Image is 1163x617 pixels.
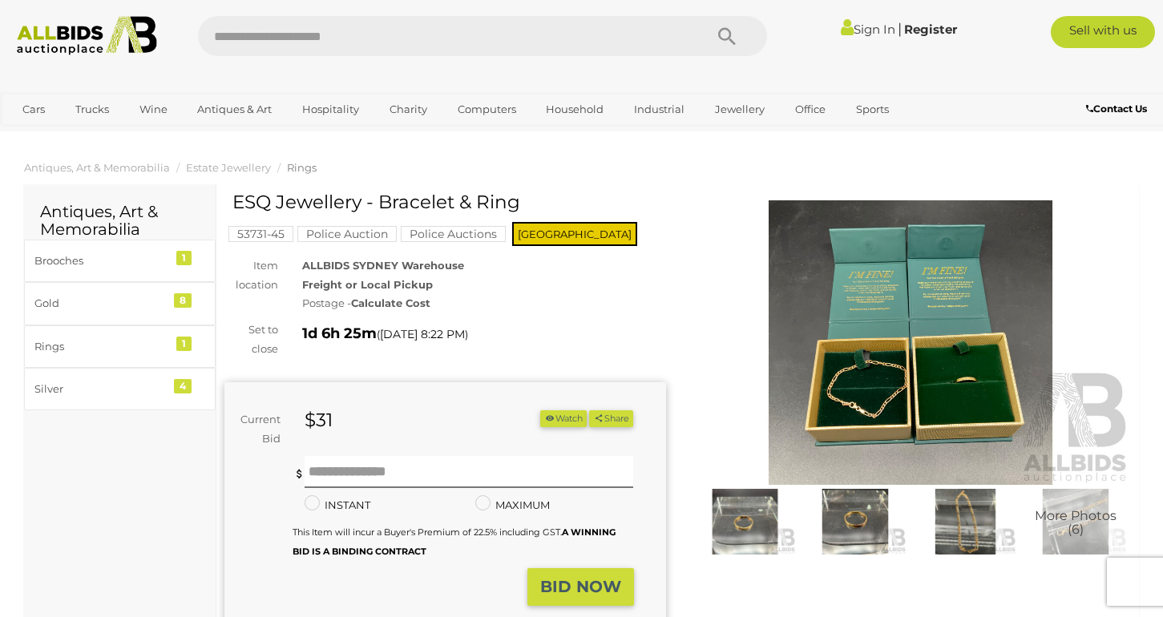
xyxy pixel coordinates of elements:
[302,325,377,342] strong: 1d 6h 25m
[1086,100,1151,118] a: Contact Us
[174,379,192,393] div: 4
[898,20,902,38] span: |
[527,568,634,606] button: BID NOW
[1051,16,1155,48] a: Sell with us
[174,293,192,308] div: 8
[224,410,293,448] div: Current Bid
[34,252,167,270] div: Brooches
[351,296,430,309] strong: Calculate Cost
[846,96,899,123] a: Sports
[186,161,271,174] a: Estate Jewellery
[34,294,167,313] div: Gold
[302,294,666,313] div: Postage -
[297,228,397,240] a: Police Auction
[305,496,370,514] label: INSTANT
[540,410,587,427] li: Watch this item
[1024,489,1127,554] img: ESQ Jewellery - Bracelet & Ring
[129,96,178,123] a: Wine
[187,96,282,123] a: Antiques & Art
[9,16,165,55] img: Allbids.com.au
[687,16,767,56] button: Search
[512,222,637,246] span: [GEOGRAPHIC_DATA]
[804,489,907,554] img: ESQ Jewellery - Bracelet & Ring
[380,327,465,341] span: [DATE] 8:22 PM
[12,123,147,149] a: [GEOGRAPHIC_DATA]
[228,228,293,240] a: 53731-45
[212,321,290,358] div: Set to close
[292,96,369,123] a: Hospitality
[401,226,506,242] mark: Police Auctions
[305,409,333,431] strong: $31
[379,96,438,123] a: Charity
[24,368,216,410] a: Silver 4
[540,577,621,596] strong: BID NOW
[915,489,1017,554] img: ESQ Jewellery - Bracelet & Ring
[302,278,433,291] strong: Freight or Local Pickup
[293,526,616,556] b: A WINNING BID IS A BINDING CONTRACT
[1086,103,1147,115] b: Contact Us
[297,226,397,242] mark: Police Auction
[293,526,616,556] small: This Item will incur a Buyer's Premium of 22.5% including GST.
[540,410,587,427] button: Watch
[12,96,55,123] a: Cars
[401,228,506,240] a: Police Auctions
[690,200,1132,485] img: ESQ Jewellery - Bracelet & Ring
[377,328,468,341] span: ( )
[40,203,200,238] h2: Antiques, Art & Memorabilia
[624,96,695,123] a: Industrial
[24,282,216,325] a: Gold 8
[34,337,167,356] div: Rings
[24,325,216,368] a: Rings 1
[302,259,464,272] strong: ALLBIDS SYDNEY Warehouse
[535,96,614,123] a: Household
[1035,509,1117,537] span: More Photos (6)
[475,496,550,514] label: MAXIMUM
[24,240,216,282] a: Brooches 1
[212,256,290,294] div: Item location
[694,489,797,554] img: ESQ Jewellery - Bracelet & Ring
[176,337,192,351] div: 1
[228,226,293,242] mark: 53731-45
[232,192,662,212] h1: ESQ Jewellery - Bracelet & Ring
[589,410,633,427] button: Share
[705,96,775,123] a: Jewellery
[785,96,836,123] a: Office
[904,22,957,37] a: Register
[1024,489,1127,554] a: More Photos(6)
[841,22,895,37] a: Sign In
[176,251,192,265] div: 1
[34,380,167,398] div: Silver
[24,161,170,174] a: Antiques, Art & Memorabilia
[65,96,119,123] a: Trucks
[287,161,317,174] a: Rings
[447,96,527,123] a: Computers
